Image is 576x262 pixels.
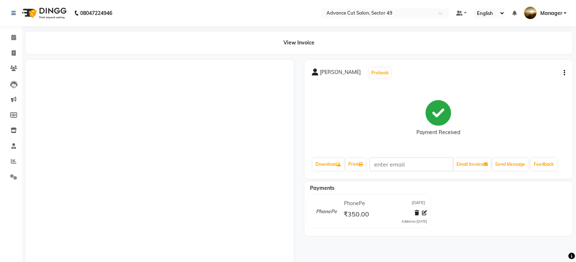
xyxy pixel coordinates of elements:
div: Payment Received [416,129,460,136]
button: Send Message [492,158,528,171]
img: logo [19,3,68,23]
span: Payments [310,185,334,191]
span: [DATE] [412,200,425,207]
a: Feedback [531,158,557,171]
img: Manager [524,7,537,19]
a: Print [345,158,366,171]
button: Email Invoice [454,158,491,171]
a: Download [313,158,344,171]
span: PhonePe [344,200,365,207]
input: enter email [369,157,453,171]
div: View Invoice [26,32,572,54]
button: Prebook [369,68,391,78]
div: Added on [DATE] [401,219,427,224]
b: 08047224946 [80,3,112,23]
span: ₹350.00 [344,210,369,220]
span: Manager [540,9,562,17]
span: [PERSON_NAME] [320,69,361,79]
